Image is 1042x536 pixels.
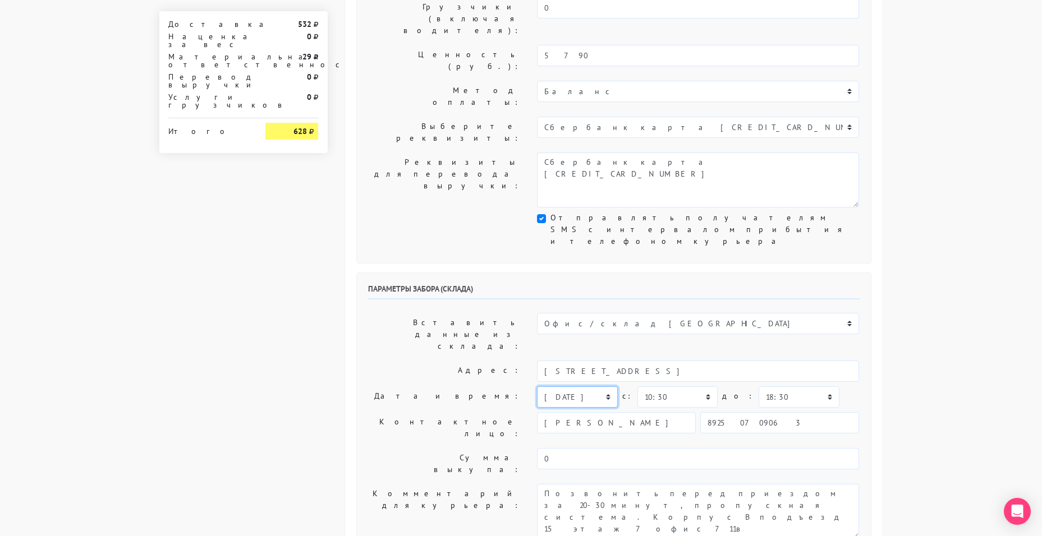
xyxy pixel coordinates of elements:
div: Материальная ответственность [160,53,258,68]
label: Дата и время: [360,386,529,408]
div: Open Intercom Messenger [1004,498,1031,525]
label: Метод оплаты: [360,81,529,112]
strong: 628 [293,126,307,136]
div: Перевод выручки [160,73,258,89]
label: Выберите реквизиты: [360,117,529,148]
input: Имя [537,412,696,433]
label: Адрес: [360,361,529,382]
label: Вставить данные из склада: [360,313,529,356]
strong: 532 [298,19,311,29]
div: Доставка [160,20,258,28]
label: до: [722,386,754,406]
div: Услуги грузчиков [160,93,258,109]
label: Отправлять получателям SMS с интервалом прибытия и телефоном курьера [550,212,859,247]
h6: Параметры забора (склада) [368,284,860,299]
label: Сумма выкупа: [360,448,529,479]
label: Контактное лицо: [360,412,529,443]
div: Итого [168,123,249,135]
label: Реквизиты для перевода выручки: [360,153,529,207]
label: Ценность (руб.): [360,45,529,76]
label: c: [622,386,633,406]
strong: 0 [307,72,311,82]
strong: 0 [307,31,311,41]
div: Наценка за вес [160,33,258,48]
strong: 0 [307,92,311,102]
strong: 29 [302,52,311,62]
input: Телефон [700,412,859,433]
